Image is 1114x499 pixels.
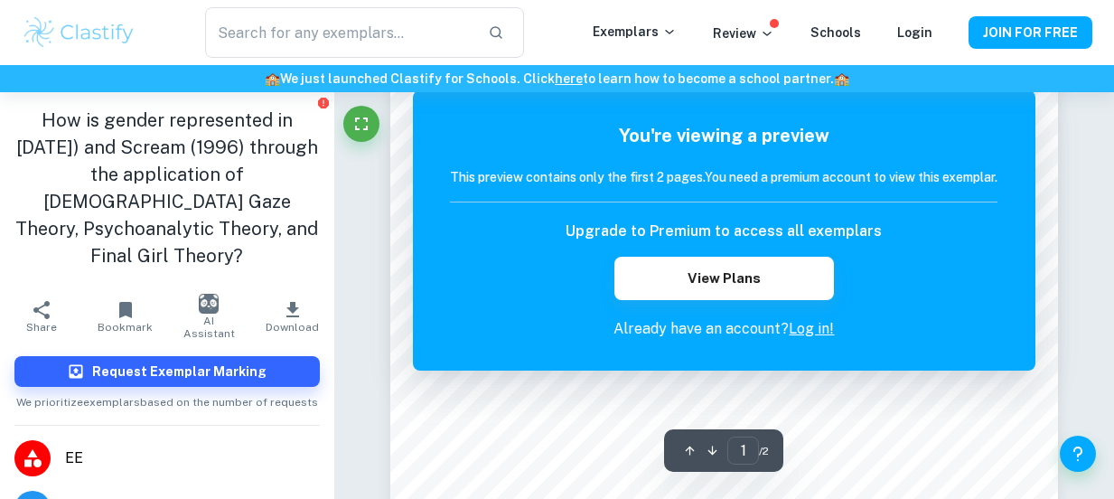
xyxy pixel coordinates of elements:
button: Request Exemplar Marking [14,356,320,387]
img: AI Assistant [199,294,219,314]
h6: Upgrade to Premium to access all exemplars [566,221,882,242]
button: View Plans [614,257,833,300]
a: here [555,71,583,86]
button: Download [250,291,333,342]
span: EE [65,447,320,469]
span: Bookmark [98,321,153,334]
a: Login [897,25,932,40]
h6: Request Exemplar Marking [92,362,267,381]
button: Help and Feedback [1060,436,1096,472]
button: AI Assistant [167,291,250,342]
a: Log in! [789,320,834,337]
h5: You're viewing a preview [450,122,997,149]
span: 🏫 [265,71,280,86]
span: 🏫 [834,71,849,86]
span: Download [266,321,319,334]
p: Review [713,24,774,43]
span: We prioritize exemplars based on the number of requests [16,387,318,410]
h6: We just launched Clastify for Schools. Click to learn how to become a school partner. [4,69,1110,89]
button: Bookmark [83,291,166,342]
p: Already have an account? [450,318,997,340]
img: Clastify logo [22,14,136,51]
button: JOIN FOR FREE [969,16,1092,49]
span: / 2 [759,443,769,459]
button: Report issue [317,96,331,109]
button: Fullscreen [343,106,379,142]
span: Share [26,321,57,334]
h1: How is gender represented in [DATE]) and Scream (1996) through the application of [DEMOGRAPHIC_DA... [14,107,320,269]
span: AI Assistant [178,315,239,340]
p: Exemplars [593,22,677,42]
input: Search for any exemplars... [205,7,474,58]
h6: This preview contains only the first 2 pages. You need a premium account to view this exemplar. [450,167,997,187]
a: Schools [810,25,861,40]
